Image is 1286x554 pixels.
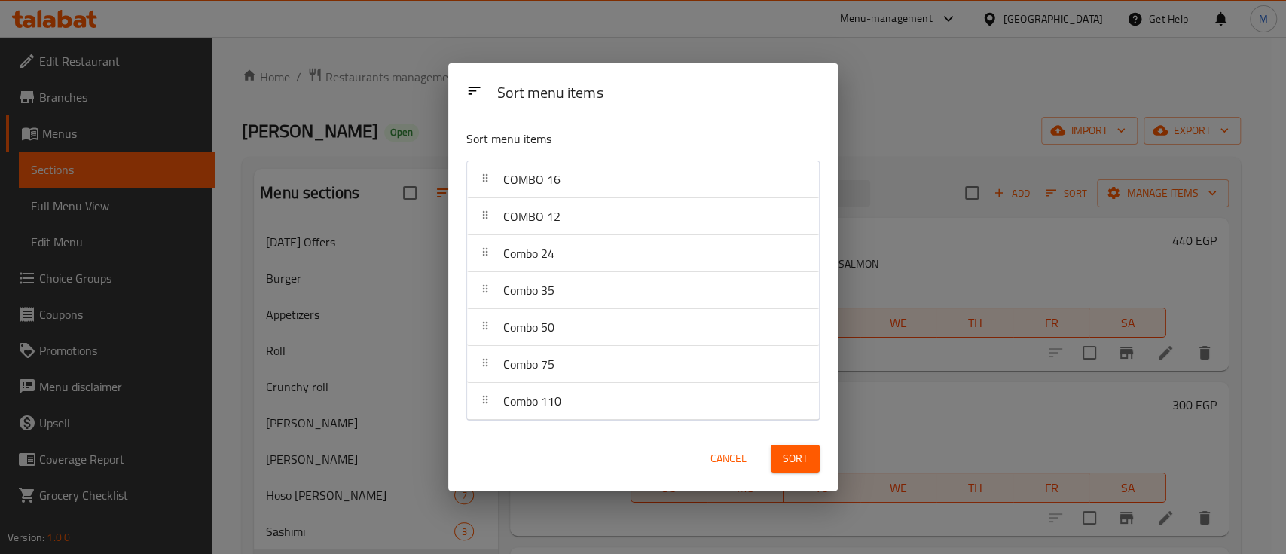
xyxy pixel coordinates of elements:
button: Cancel [704,445,753,473]
div: Combo 24 [467,235,819,272]
div: Combo 75 [467,346,819,383]
p: Sort menu items [466,130,747,148]
div: COMBO 16 [467,161,819,198]
div: COMBO 12 [467,198,819,235]
span: Sort [783,449,808,468]
span: Combo 35 [503,279,554,301]
span: Combo 50 [503,316,554,338]
span: Combo 75 [503,353,554,375]
span: Combo 24 [503,242,554,265]
div: Sort menu items [490,77,826,111]
span: Combo 110 [503,390,561,412]
span: COMBO 16 [503,168,561,191]
span: Cancel [710,449,747,468]
button: Sort [771,445,820,473]
div: Combo 50 [467,309,819,346]
div: Combo 35 [467,272,819,309]
div: Combo 110 [467,383,819,420]
span: COMBO 12 [503,205,561,228]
